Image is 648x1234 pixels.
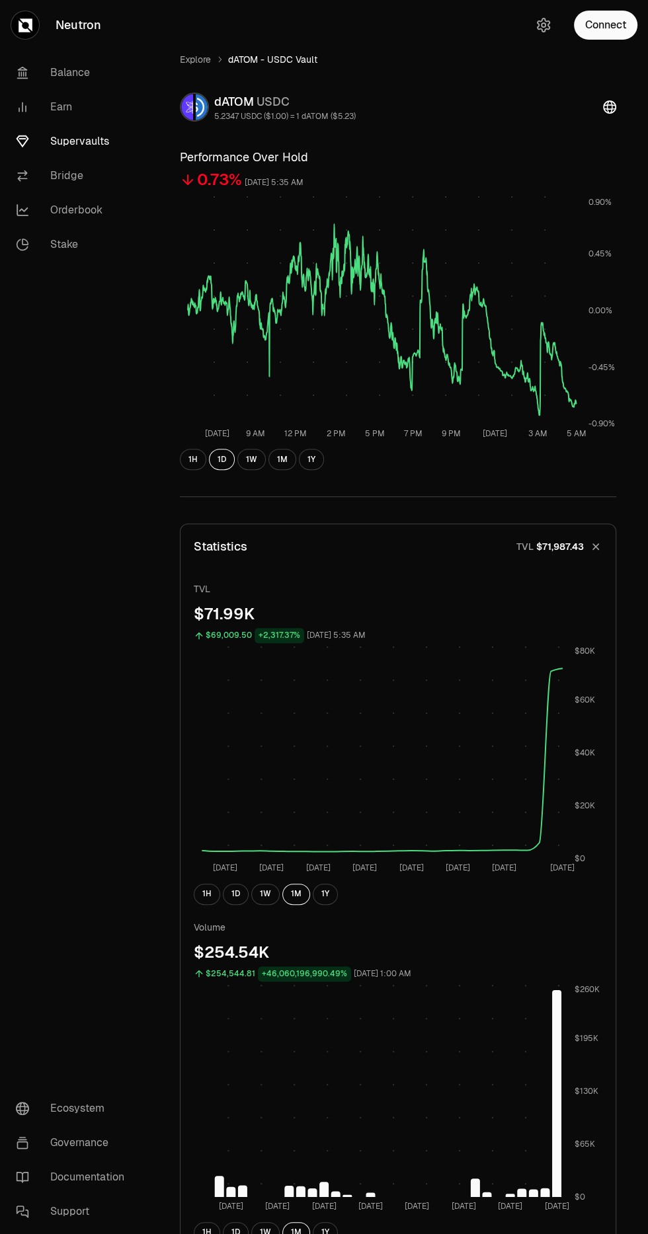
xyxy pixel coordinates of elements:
[405,1201,429,1212] tspan: [DATE]
[5,227,143,262] a: Stake
[358,1201,383,1212] tspan: [DATE]
[214,111,356,122] div: 5.2347 USDC ($1.00) = 1 dATOM ($5.23)
[246,428,265,439] tspan: 9 AM
[194,921,602,934] p: Volume
[307,628,366,643] div: [DATE] 5:35 AM
[180,449,206,470] button: 1H
[498,1201,522,1212] tspan: [DATE]
[181,94,193,120] img: dATOM Logo
[5,193,143,227] a: Orderbook
[194,942,602,963] div: $254.54K
[180,148,616,167] h3: Performance Over Hold
[206,628,252,643] div: $69,009.50
[251,884,280,905] button: 1W
[536,540,584,553] span: $71,987.43
[442,428,461,439] tspan: 9 PM
[306,863,331,873] tspan: [DATE]
[180,53,211,66] a: Explore
[404,428,423,439] tspan: 7 PM
[205,428,229,439] tspan: [DATE]
[194,884,220,905] button: 1H
[5,1126,143,1160] a: Governance
[575,748,595,758] tspan: $40K
[575,1033,598,1044] tspan: $195K
[588,197,612,208] tspan: 0.90%
[5,1091,143,1126] a: Ecosystem
[588,249,612,259] tspan: 0.45%
[258,966,351,982] div: +46,060,196,990.49%
[575,646,595,656] tspan: $80K
[181,524,616,569] button: StatisticsTVL$71,987.43
[245,175,304,190] div: [DATE] 5:35 AM
[528,428,547,439] tspan: 3 AM
[575,984,600,995] tspan: $260K
[550,863,575,873] tspan: [DATE]
[5,124,143,159] a: Supervaults
[327,428,346,439] tspan: 2 PM
[5,1194,143,1229] a: Support
[219,1201,243,1212] tspan: [DATE]
[516,540,534,553] p: TVL
[575,800,595,811] tspan: $20K
[446,863,470,873] tspan: [DATE]
[354,966,411,982] div: [DATE] 1:00 AM
[352,863,377,873] tspan: [DATE]
[194,537,247,556] p: Statistics
[452,1201,476,1212] tspan: [DATE]
[223,884,249,905] button: 1D
[365,428,385,439] tspan: 5 PM
[255,628,304,643] div: +2,317.37%
[265,1201,290,1212] tspan: [DATE]
[180,53,616,66] nav: breadcrumb
[567,428,587,439] tspan: 5 AM
[259,863,284,873] tspan: [DATE]
[196,94,208,120] img: USDC Logo
[588,418,615,429] tspan: -0.90%
[257,94,290,109] span: USDC
[209,449,235,470] button: 1D
[5,56,143,90] a: Balance
[228,53,317,66] span: dATOM - USDC Vault
[5,1160,143,1194] a: Documentation
[268,449,296,470] button: 1M
[284,428,307,439] tspan: 12 PM
[5,90,143,124] a: Earn
[313,884,338,905] button: 1Y
[575,853,585,864] tspan: $0
[194,603,602,625] div: $71.99K
[312,1201,337,1212] tspan: [DATE]
[197,169,242,190] div: 0.73%
[575,1086,598,1097] tspan: $130K
[213,863,237,873] tspan: [DATE]
[282,884,310,905] button: 1M
[214,93,356,111] div: dATOM
[482,428,506,439] tspan: [DATE]
[575,1139,595,1149] tspan: $65K
[194,582,602,596] p: TVL
[206,966,255,982] div: $254,544.81
[237,449,266,470] button: 1W
[574,11,637,40] button: Connect
[575,1192,585,1202] tspan: $0
[5,159,143,193] a: Bridge
[544,1201,569,1212] tspan: [DATE]
[399,863,424,873] tspan: [DATE]
[575,695,595,705] tspan: $60K
[588,305,612,316] tspan: 0.00%
[492,863,516,873] tspan: [DATE]
[299,449,324,470] button: 1Y
[588,362,615,373] tspan: -0.45%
